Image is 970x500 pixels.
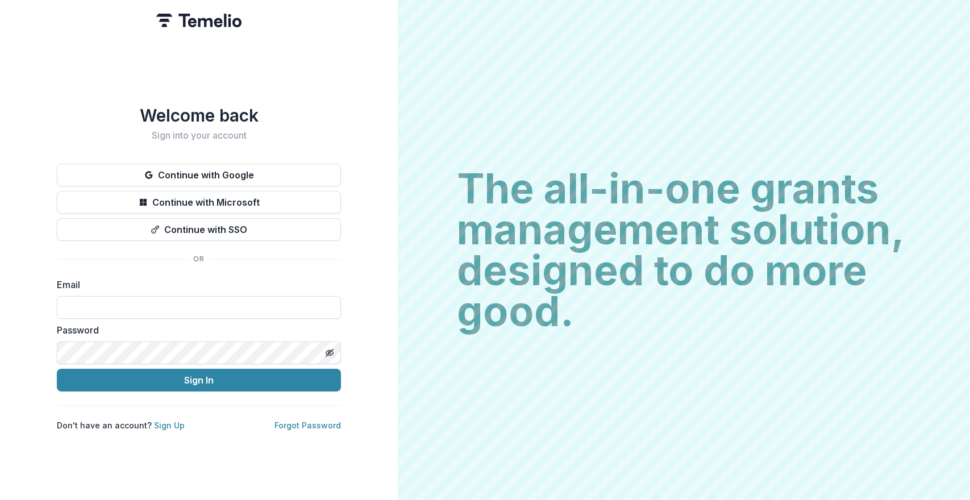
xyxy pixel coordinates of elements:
a: Sign Up [154,420,185,430]
a: Forgot Password [274,420,341,430]
label: Password [57,323,334,337]
img: Temelio [156,14,242,27]
button: Continue with SSO [57,218,341,241]
button: Toggle password visibility [320,344,339,362]
button: Continue with Google [57,164,341,186]
button: Sign In [57,369,341,391]
label: Email [57,278,334,291]
h2: Sign into your account [57,130,341,141]
p: Don't have an account? [57,419,185,431]
button: Continue with Microsoft [57,191,341,214]
h1: Welcome back [57,105,341,126]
